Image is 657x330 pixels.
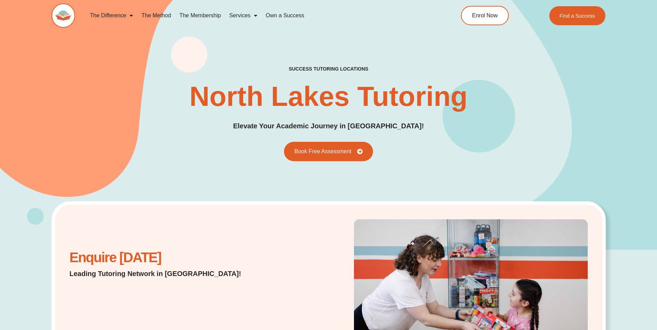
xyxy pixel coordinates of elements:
h2: success tutoring locations [289,66,369,72]
h2: Enquire [DATE] [70,253,259,262]
p: Elevate Your Academic Journey in [GEOGRAPHIC_DATA]! [233,121,424,131]
a: Find a Success [549,6,606,25]
a: The Method [137,8,175,24]
h1: North Lakes Tutoring [189,83,468,110]
span: Enrol Now [472,13,498,18]
a: Own a Success [261,8,308,24]
a: Services [225,8,261,24]
a: Book Free Assessment [284,142,373,161]
span: Book Free Assessment [294,149,352,154]
span: Find a Success [560,13,595,18]
a: Enrol Now [461,6,509,25]
a: The Membership [175,8,225,24]
nav: Menu [86,8,429,24]
p: Leading Tutoring Network in [GEOGRAPHIC_DATA]! [70,269,259,278]
a: The Difference [86,8,137,24]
